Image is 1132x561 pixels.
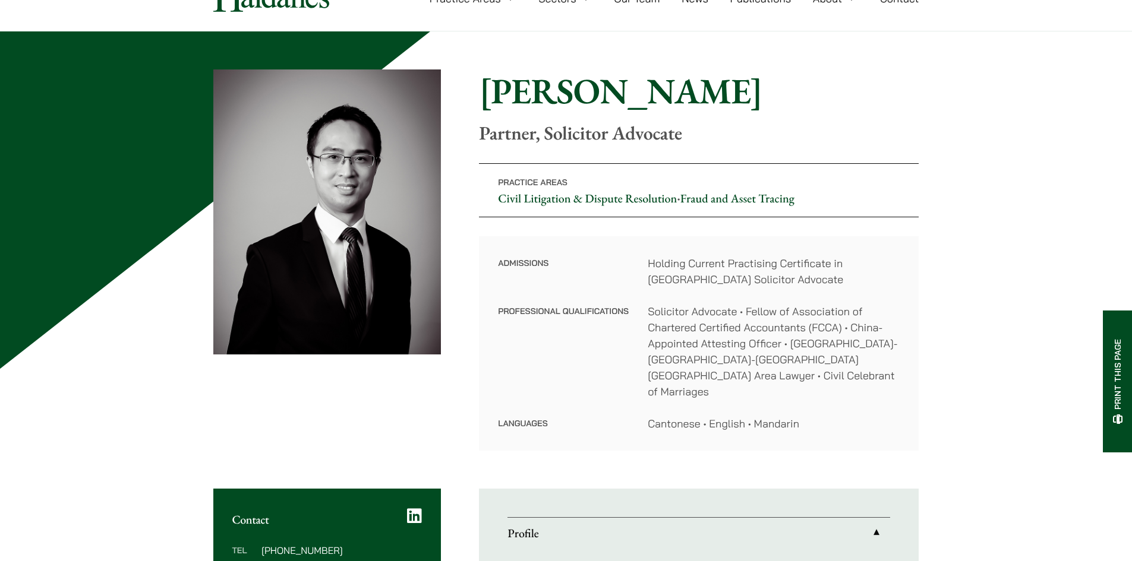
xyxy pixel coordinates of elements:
dd: Holding Current Practising Certificate in [GEOGRAPHIC_DATA] Solicitor Advocate [648,255,900,287]
dd: [PHONE_NUMBER] [261,546,422,555]
dt: Languages [498,416,629,432]
dt: Admissions [498,255,629,303]
dd: Cantonese • English • Mandarin [648,416,900,432]
a: LinkedIn [407,508,422,524]
dd: Solicitor Advocate • Fellow of Association of Chartered Certified Accountants (FCCA) • China-Appo... [648,303,900,400]
a: Profile [507,518,890,549]
dt: Professional Qualifications [498,303,629,416]
p: • [479,163,919,217]
h1: [PERSON_NAME] [479,69,919,112]
a: Fraud and Asset Tracing [680,191,794,206]
h2: Contact [232,512,422,527]
span: Practice Areas [498,177,567,188]
a: Civil Litigation & Dispute Resolution [498,191,677,206]
p: Partner, Solicitor Advocate [479,122,919,144]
